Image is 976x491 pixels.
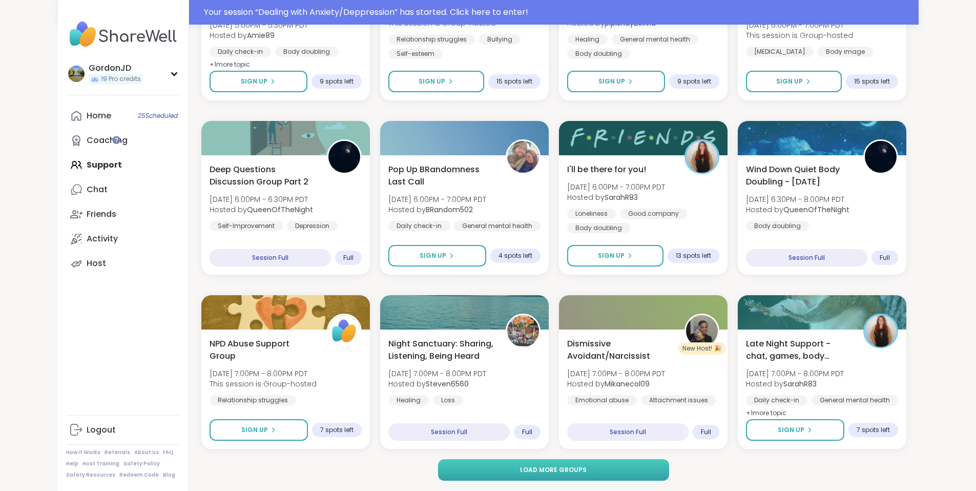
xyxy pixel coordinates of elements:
[686,315,718,347] img: Mikanecol09
[66,16,180,52] img: ShareWell Nav Logo
[388,221,450,231] div: Daily check-in
[686,141,718,173] img: SarahR83
[66,104,180,128] a: Home25Scheduled
[287,221,338,231] div: Depression
[388,194,486,204] span: [DATE] 6:00PM - 7:00PM PDT
[87,424,116,436] div: Logout
[66,418,180,442] a: Logout
[746,30,853,40] span: This session is Group-hosted
[701,428,711,436] span: Full
[388,49,443,59] div: Self-esteem
[123,460,160,467] a: Safety Policy
[388,163,494,188] span: Pop Up BRandomness Last Call
[778,425,804,435] span: Sign Up
[678,342,725,355] div: New Host! 🎉
[82,460,119,467] a: Host Training
[605,192,638,202] b: SarahR83
[138,112,178,120] span: 25 Scheduled
[210,369,317,379] span: [DATE] 7:00PM - 8:00PM PDT
[419,77,445,86] span: Sign Up
[87,233,118,244] div: Activity
[783,379,817,389] b: SarahR83
[567,209,616,219] div: Loneliness
[119,472,159,479] a: Redeem Code
[210,338,316,362] span: NPD Abuse Support Group
[567,379,665,389] span: Hosted by
[567,71,665,92] button: Sign Up
[420,251,446,260] span: Sign Up
[87,209,116,220] div: Friends
[812,395,898,405] div: General mental health
[880,254,890,262] span: Full
[210,163,316,188] span: Deep Questions Discussion Group Part 2
[746,71,842,92] button: Sign Up
[112,136,120,144] iframe: Spotlight
[746,369,844,379] span: [DATE] 7:00PM - 8:00PM PDT
[479,34,521,45] div: Bullying
[388,338,494,362] span: Night Sanctuary: Sharing, Listening, Being Heard
[598,251,625,260] span: Sign Up
[320,77,354,86] span: 9 spots left
[388,245,486,267] button: Sign Up
[454,221,541,231] div: General mental health
[241,425,268,435] span: Sign Up
[66,251,180,276] a: Host
[134,449,159,456] a: About Us
[388,369,486,379] span: [DATE] 7:00PM - 8:00PM PDT
[68,66,85,82] img: GordonJD
[433,395,463,405] div: Loss
[66,227,180,251] a: Activity
[210,20,308,30] span: [DATE] 5:00PM - 5:30PM PDT
[87,135,128,146] div: Coaching
[426,204,473,215] b: BRandom502
[87,258,106,269] div: Host
[567,369,665,379] span: [DATE] 7:00PM - 8:00PM PDT
[87,110,111,121] div: Home
[507,315,539,347] img: Steven6560
[388,423,510,441] div: Session Full
[865,315,897,347] img: SarahR83
[746,395,807,405] div: Daily check-in
[857,426,890,434] span: 7 spots left
[746,249,867,267] div: Session Full
[163,449,174,456] a: FAQ
[567,395,637,405] div: Emotional abuse
[746,204,849,215] span: Hosted by
[328,315,360,347] img: ShareWell
[320,426,354,434] span: 7 spots left
[567,192,665,202] span: Hosted by
[388,395,429,405] div: Healing
[567,223,630,233] div: Body doubling
[210,71,307,92] button: Sign Up
[522,428,532,436] span: Full
[66,460,78,467] a: Help
[241,77,267,86] span: Sign Up
[275,47,338,57] div: Body doubling
[746,419,844,441] button: Sign Up
[343,254,354,262] span: Full
[605,379,650,389] b: Mikanecol09
[641,395,716,405] div: Attachment issues
[746,47,814,57] div: [MEDICAL_DATA]
[567,245,663,267] button: Sign Up
[676,252,711,260] span: 13 spots left
[210,221,283,231] div: Self-Improvement
[854,77,890,86] span: 15 spots left
[438,459,669,481] button: Load more groups
[520,465,587,475] span: Load more groups
[746,338,852,362] span: Late Night Support - chat, games, body double
[388,71,484,92] button: Sign Up
[746,221,809,231] div: Body doubling
[66,128,180,153] a: Coaching
[620,209,687,219] div: Good company
[567,34,608,45] div: Healing
[89,63,143,74] div: GordonJD
[818,47,873,57] div: Body image
[567,163,646,176] span: I'll be there for you!
[204,6,912,18] div: Your session “ Dealing with Anxiety/Deppression ” has started. Click here to enter!
[66,202,180,227] a: Friends
[210,419,308,441] button: Sign Up
[567,182,665,192] span: [DATE] 6:00PM - 7:00PM PDT
[507,141,539,173] img: BRandom502
[247,30,275,40] b: Amie89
